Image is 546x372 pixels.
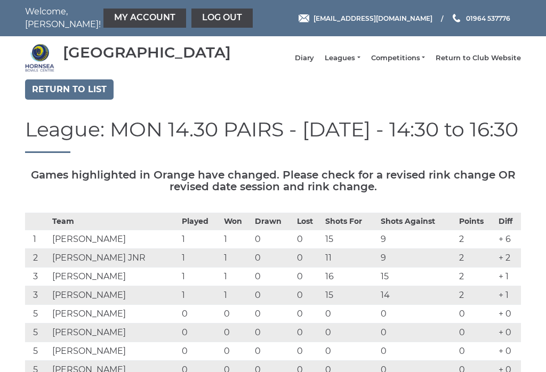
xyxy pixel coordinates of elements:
td: 0 [179,342,221,360]
a: Return to Club Website [436,53,521,63]
td: 0 [221,342,252,360]
td: 1 [221,267,252,286]
td: 11 [323,248,378,267]
td: + 1 [496,286,521,304]
td: 2 [456,248,496,267]
td: 0 [252,342,294,360]
td: 3 [25,267,50,286]
td: [PERSON_NAME] [50,267,179,286]
td: 0 [294,342,323,360]
td: 9 [378,230,456,248]
td: 0 [323,304,378,323]
td: 3 [25,286,50,304]
td: 0 [323,323,378,342]
td: 1 [25,230,50,248]
td: 1 [179,267,221,286]
div: [GEOGRAPHIC_DATA] [63,44,231,61]
a: My Account [103,9,186,28]
td: 0 [252,267,294,286]
a: Diary [295,53,314,63]
td: 0 [294,230,323,248]
td: + 0 [496,342,521,360]
span: [EMAIL_ADDRESS][DOMAIN_NAME] [314,14,432,22]
img: Email [299,14,309,22]
a: Phone us 01964 537776 [451,13,510,23]
td: 5 [25,323,50,342]
th: Points [456,213,496,230]
td: 0 [252,323,294,342]
td: 5 [25,342,50,360]
td: 0 [294,286,323,304]
a: Log out [191,9,253,28]
th: Shots For [323,213,378,230]
td: [PERSON_NAME] [50,230,179,248]
td: 0 [252,286,294,304]
td: + 0 [496,304,521,323]
td: 5 [25,304,50,323]
td: 0 [252,248,294,267]
td: [PERSON_NAME] JNR [50,248,179,267]
h5: Games highlighted in Orange have changed. Please check for a revised rink change OR revised date ... [25,169,521,192]
td: 0 [294,323,323,342]
td: 0 [221,323,252,342]
td: 0 [378,342,456,360]
td: 0 [294,248,323,267]
td: 2 [456,267,496,286]
td: 1 [179,230,221,248]
td: 1 [179,248,221,267]
th: Diff [496,213,521,230]
td: 0 [221,304,252,323]
td: 0 [378,323,456,342]
td: 0 [456,342,496,360]
a: Return to list [25,79,114,100]
td: + 6 [496,230,521,248]
th: Team [50,213,179,230]
nav: Welcome, [PERSON_NAME]! [25,5,222,31]
span: 01964 537776 [466,14,510,22]
td: [PERSON_NAME] [50,342,179,360]
td: 0 [456,323,496,342]
td: 0 [456,304,496,323]
th: Shots Against [378,213,456,230]
td: + 0 [496,323,521,342]
td: [PERSON_NAME] [50,323,179,342]
td: 9 [378,248,456,267]
th: Drawn [252,213,294,230]
td: 1 [221,286,252,304]
td: 2 [25,248,50,267]
td: 0 [294,267,323,286]
a: Competitions [371,53,425,63]
th: Played [179,213,221,230]
h1: League: MON 14.30 PAIRS - [DATE] - 14:30 to 16:30 [25,118,521,153]
td: + 1 [496,267,521,286]
td: 2 [456,230,496,248]
td: 0 [323,342,378,360]
td: 0 [378,304,456,323]
td: 0 [252,304,294,323]
td: 1 [221,248,252,267]
th: Lost [294,213,323,230]
a: Email [EMAIL_ADDRESS][DOMAIN_NAME] [299,13,432,23]
td: 1 [221,230,252,248]
td: + 2 [496,248,521,267]
td: 16 [323,267,378,286]
img: Phone us [453,14,460,22]
img: Hornsea Bowls Centre [25,43,54,72]
td: 14 [378,286,456,304]
td: 0 [179,304,221,323]
td: 15 [378,267,456,286]
td: 0 [294,304,323,323]
td: [PERSON_NAME] [50,286,179,304]
td: 2 [456,286,496,304]
td: 15 [323,286,378,304]
td: [PERSON_NAME] [50,304,179,323]
td: 0 [179,323,221,342]
th: Won [221,213,252,230]
td: 0 [252,230,294,248]
td: 1 [179,286,221,304]
td: 15 [323,230,378,248]
a: Leagues [325,53,360,63]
